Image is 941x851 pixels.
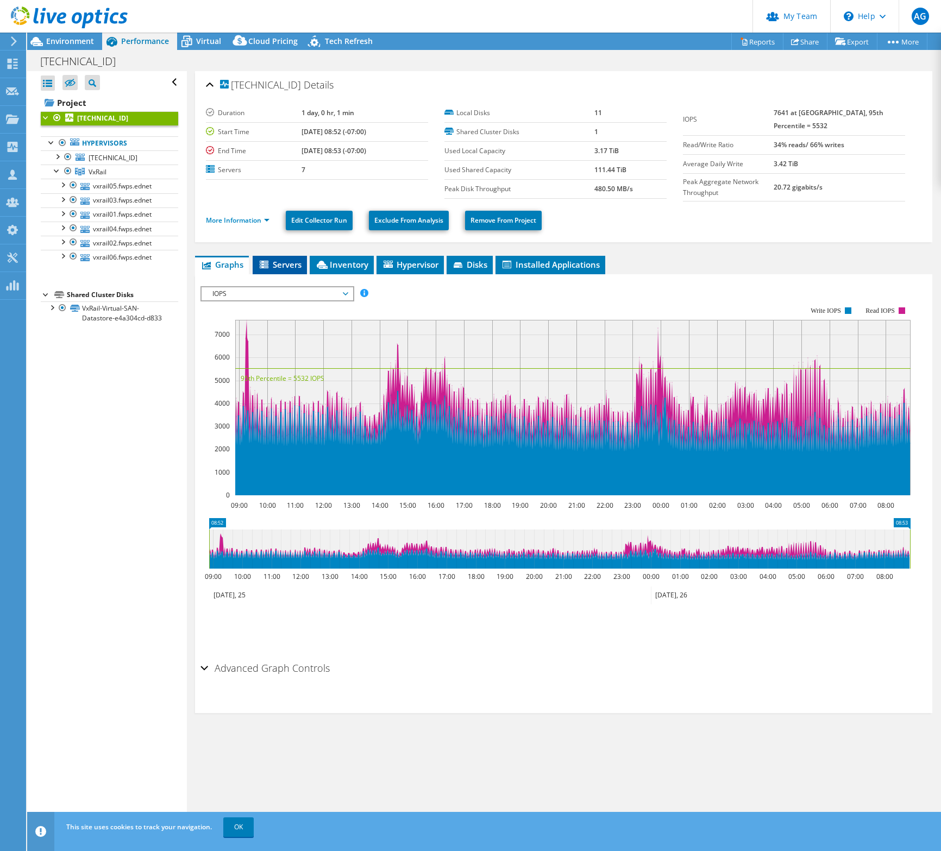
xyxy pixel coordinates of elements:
a: Share [783,33,827,50]
h2: Advanced Graph Controls [200,657,330,679]
span: Installed Applications [501,259,600,270]
text: 00:00 [653,501,669,510]
span: Tech Refresh [325,36,373,46]
span: Hypervisor [382,259,438,270]
text: 18:00 [484,501,501,510]
text: 01:00 [672,572,689,581]
label: Used Shared Capacity [444,165,594,175]
a: [TECHNICAL_ID] [41,111,178,125]
span: [TECHNICAL_ID] [220,80,301,91]
text: 4000 [215,399,230,408]
text: 01:00 [681,501,698,510]
a: Exclude From Analysis [369,211,449,230]
label: Servers [206,165,302,175]
a: vxrail06.fwps.ednet [41,250,178,264]
span: [TECHNICAL_ID] [89,153,137,162]
b: [TECHNICAL_ID] [77,114,128,123]
div: Shared Cluster Disks [67,288,178,301]
a: vxrail04.fwps.ednet [41,222,178,236]
text: 13:00 [343,501,360,510]
b: 480.50 MB/s [594,184,633,193]
label: End Time [206,146,302,156]
text: 6000 [215,352,230,362]
b: 7 [302,165,305,174]
text: 07:00 [850,501,867,510]
label: Used Local Capacity [444,146,594,156]
text: 7000 [215,330,230,339]
text: 13:00 [322,572,338,581]
text: 0 [226,490,230,500]
text: 14:00 [372,501,388,510]
text: 09:00 [231,501,248,510]
text: 16:00 [428,501,444,510]
text: 11:00 [264,572,280,581]
label: Peak Disk Throughput [444,184,594,194]
text: 16:00 [409,572,426,581]
label: Start Time [206,127,302,137]
text: 22:00 [597,501,613,510]
text: 10:00 [234,572,251,581]
text: 14:00 [351,572,368,581]
text: 19:00 [497,572,513,581]
text: 3000 [215,421,230,431]
text: 09:00 [205,572,222,581]
text: 95th Percentile = 5532 IOPS [241,374,324,383]
text: 21:00 [555,572,572,581]
b: 34% reads/ 66% writes [774,140,844,149]
text: 02:00 [701,572,718,581]
text: 23:00 [624,501,641,510]
a: vxrail01.fwps.ednet [41,207,178,222]
a: More Information [206,216,269,225]
text: Read IOPS [866,307,895,314]
text: Write IOPS [811,307,842,314]
a: Reports [731,33,783,50]
b: 1 day, 0 hr, 1 min [302,108,354,117]
text: 17:00 [438,572,455,581]
b: 20.72 gigabits/s [774,182,823,192]
b: 11 [594,108,602,117]
span: Inventory [315,259,368,270]
text: 19:00 [512,501,529,510]
span: Details [304,78,334,91]
span: Graphs [200,259,243,270]
text: 2000 [215,444,230,453]
text: 04:00 [765,501,782,510]
text: 20:00 [526,572,543,581]
text: 00:00 [643,572,660,581]
span: Environment [46,36,94,46]
b: 111.44 TiB [594,165,626,174]
text: 08:00 [877,501,894,510]
label: Local Disks [444,108,594,118]
span: This site uses cookies to track your navigation. [66,822,212,831]
text: 04:00 [760,572,776,581]
label: Read/Write Ratio [683,140,774,150]
text: 03:00 [730,572,747,581]
a: vxrail02.fwps.ednet [41,236,178,250]
span: Performance [121,36,169,46]
text: 5000 [215,376,230,385]
b: [DATE] 08:52 (-07:00) [302,127,366,136]
label: Peak Aggregate Network Throughput [683,176,774,198]
a: Remove From Project [465,211,542,230]
label: Duration [206,108,302,118]
text: 22:00 [584,572,601,581]
label: Shared Cluster Disks [444,127,594,137]
text: 10:00 [259,501,276,510]
a: Hypervisors [41,136,178,150]
text: 03:00 [737,501,754,510]
label: IOPS [683,114,774,125]
a: Export [827,33,877,50]
a: vxrail05.fwps.ednet [41,179,178,193]
text: 06:00 [818,572,835,581]
span: Disks [452,259,487,270]
a: OK [223,817,254,837]
text: 1000 [215,468,230,477]
span: VxRail [89,167,106,176]
span: AG [912,8,929,25]
label: Average Daily Write [683,159,774,169]
b: 7641 at [GEOGRAPHIC_DATA], 95th Percentile = 5532 [774,108,883,130]
a: [TECHNICAL_ID] [41,150,178,165]
b: 3.17 TiB [594,146,619,155]
text: 20:00 [540,501,557,510]
span: Cloud Pricing [248,36,298,46]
